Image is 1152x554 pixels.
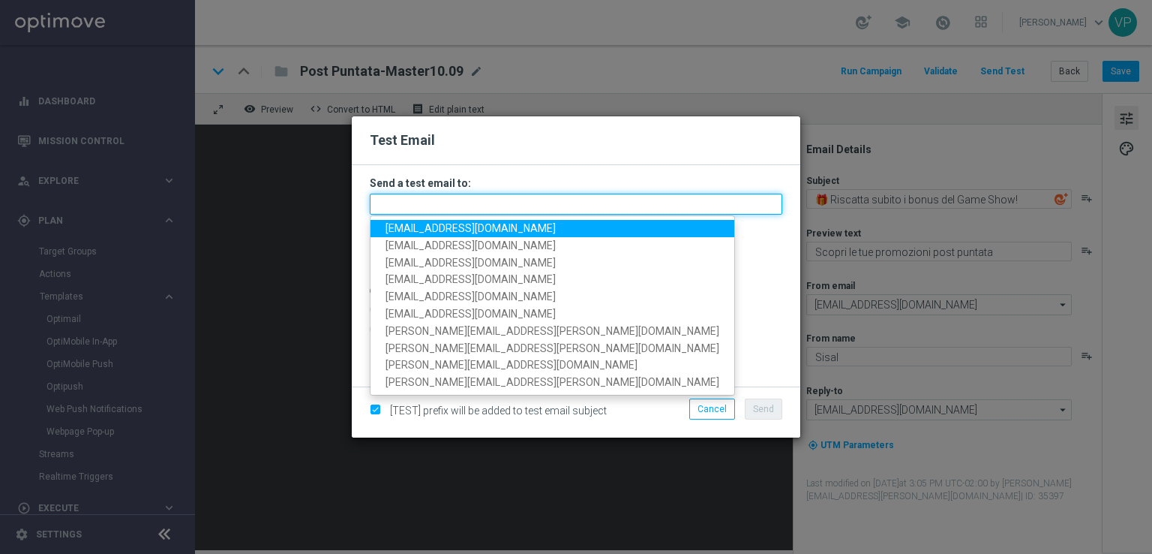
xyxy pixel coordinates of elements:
[385,222,556,234] span: [EMAIL_ADDRESS][DOMAIN_NAME]
[370,254,734,271] a: [EMAIL_ADDRESS][DOMAIN_NAME]
[385,359,637,371] span: [PERSON_NAME][EMAIL_ADDRESS][DOMAIN_NAME]
[385,325,719,337] span: [PERSON_NAME][EMAIL_ADDRESS][PERSON_NAME][DOMAIN_NAME]
[370,131,782,149] h2: Test Email
[385,342,719,354] span: [PERSON_NAME][EMAIL_ADDRESS][PERSON_NAME][DOMAIN_NAME]
[370,374,734,391] a: [PERSON_NAME][EMAIL_ADDRESS][PERSON_NAME][DOMAIN_NAME]
[370,271,734,288] a: [EMAIL_ADDRESS][DOMAIN_NAME]
[385,239,556,251] span: [EMAIL_ADDRESS][DOMAIN_NAME]
[753,404,774,414] span: Send
[385,308,556,320] span: [EMAIL_ADDRESS][DOMAIN_NAME]
[385,291,556,303] span: [EMAIL_ADDRESS][DOMAIN_NAME]
[385,256,556,268] span: [EMAIL_ADDRESS][DOMAIN_NAME]
[370,357,734,374] a: [PERSON_NAME][EMAIL_ADDRESS][DOMAIN_NAME]
[370,306,734,323] a: [EMAIL_ADDRESS][DOMAIN_NAME]
[370,237,734,254] a: [EMAIL_ADDRESS][DOMAIN_NAME]
[370,288,734,306] a: [EMAIL_ADDRESS][DOMAIN_NAME]
[390,405,607,417] span: [TEST] prefix will be added to test email subject
[370,220,734,237] a: [EMAIL_ADDRESS][DOMAIN_NAME]
[370,176,782,190] h3: Send a test email to:
[745,399,782,420] button: Send
[370,323,734,340] a: [PERSON_NAME][EMAIL_ADDRESS][PERSON_NAME][DOMAIN_NAME]
[689,399,735,420] button: Cancel
[385,376,719,388] span: [PERSON_NAME][EMAIL_ADDRESS][PERSON_NAME][DOMAIN_NAME]
[370,339,734,357] a: [PERSON_NAME][EMAIL_ADDRESS][PERSON_NAME][DOMAIN_NAME]
[385,273,556,285] span: [EMAIL_ADDRESS][DOMAIN_NAME]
